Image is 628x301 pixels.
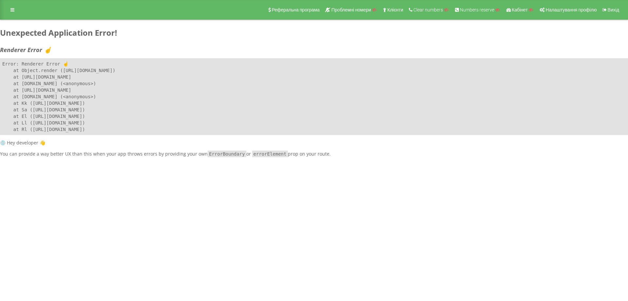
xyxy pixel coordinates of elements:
span: Clear numbers [413,7,443,12]
code: ErrorBoundary [208,151,246,157]
span: Numbers reserve [460,7,494,12]
span: Реферальна програма [272,7,320,12]
span: Вихід [608,7,619,12]
span: Кабінет [512,7,528,12]
span: Налаштування профілю [546,7,597,12]
span: Клієнти [387,7,403,12]
code: errorElement [252,151,288,157]
span: Проблемні номери [331,7,371,12]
